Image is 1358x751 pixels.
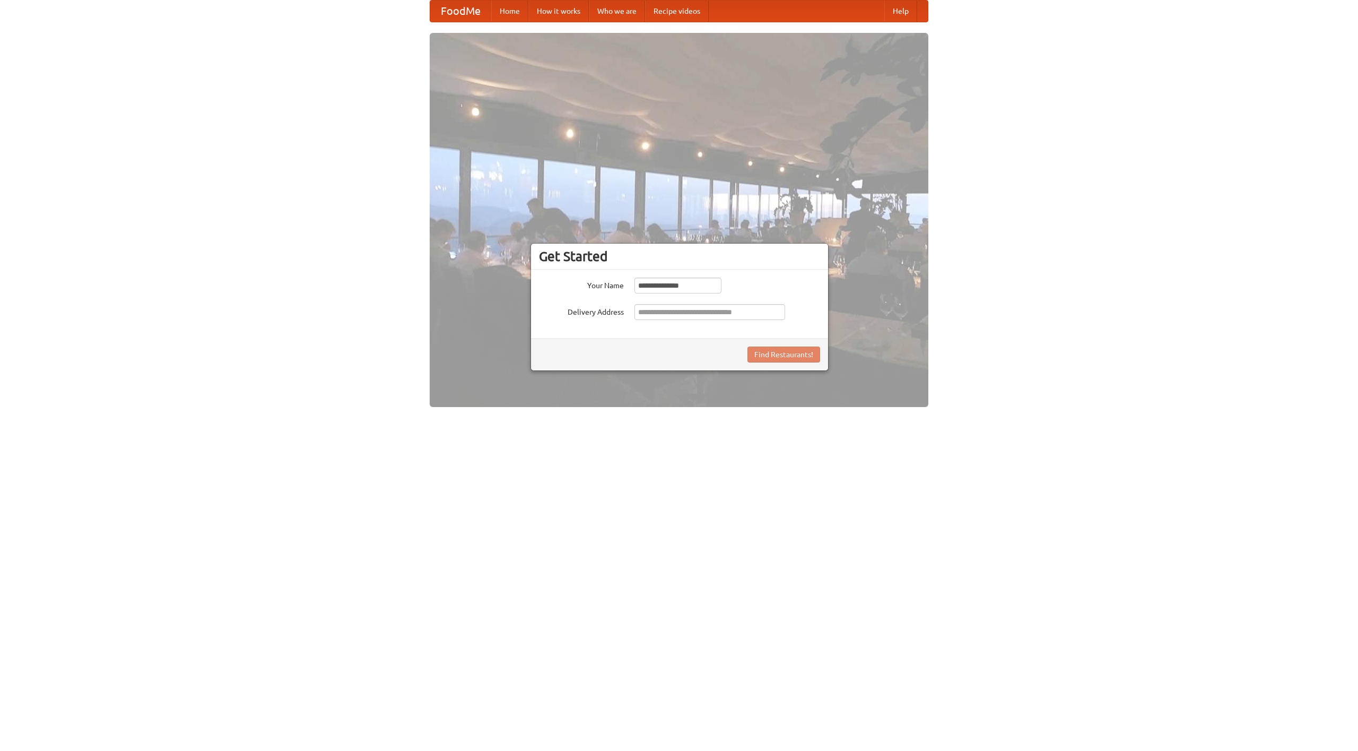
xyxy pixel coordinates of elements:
a: How it works [528,1,589,22]
a: Who we are [589,1,645,22]
label: Your Name [539,278,624,291]
h3: Get Started [539,248,820,264]
a: FoodMe [430,1,491,22]
a: Recipe videos [645,1,709,22]
label: Delivery Address [539,304,624,317]
a: Home [491,1,528,22]
button: Find Restaurants! [747,347,820,362]
a: Help [884,1,917,22]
